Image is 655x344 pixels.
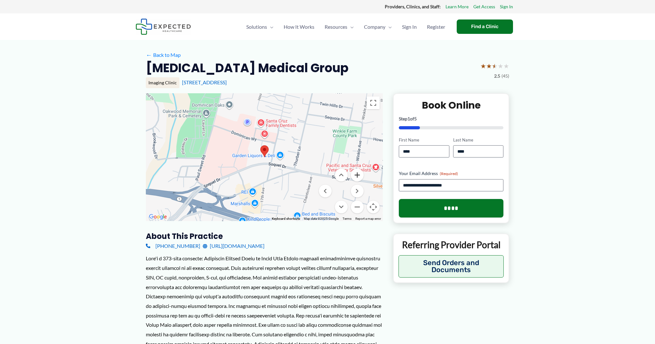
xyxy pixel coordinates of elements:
p: Step of [399,117,503,121]
span: Sign In [402,16,417,38]
a: Register [422,16,450,38]
p: Referring Provider Portal [399,239,504,250]
span: ★ [503,60,509,72]
a: [STREET_ADDRESS] [182,79,227,85]
span: 1 [407,116,410,121]
a: [PHONE_NUMBER] [146,241,200,251]
a: Learn More [446,3,469,11]
a: Report a map error [355,217,381,220]
img: Google [147,213,169,221]
button: Move down [335,201,348,213]
span: Company [364,16,385,38]
label: Your Email Address [399,170,503,177]
button: Move right [351,185,364,197]
span: Map data ©2025 Google [304,217,339,220]
a: Open this area in Google Maps (opens a new window) [147,213,169,221]
span: Solutions [246,16,267,38]
h3: About this practice [146,231,383,241]
a: Get Access [473,3,495,11]
a: SolutionsMenu Toggle [241,16,279,38]
span: How It Works [284,16,314,38]
button: Map camera controls [367,201,380,213]
span: 5 [414,116,417,121]
span: ★ [486,60,492,72]
a: Find a Clinic [457,19,513,34]
a: Sign In [500,3,513,11]
button: Zoom in [351,169,364,181]
strong: Providers, Clinics, and Staff: [385,4,441,9]
span: (Required) [440,171,458,176]
span: Menu Toggle [385,16,392,38]
button: Send Orders and Documents [399,255,504,278]
button: Move up [335,169,348,181]
img: Expected Healthcare Logo - side, dark font, small [136,19,191,35]
span: ★ [480,60,486,72]
button: Keyboard shortcuts [272,217,300,221]
button: Toggle fullscreen view [367,96,380,109]
a: Terms (opens in new tab) [343,217,351,220]
label: First Name [399,137,449,143]
label: Last Name [453,137,503,143]
h2: [MEDICAL_DATA] Medical Group [146,60,349,76]
nav: Primary Site Navigation [241,16,450,38]
a: [URL][DOMAIN_NAME] [203,241,264,251]
span: ★ [492,60,498,72]
span: ← [146,52,152,58]
button: Zoom out [351,201,364,213]
button: Move left [319,185,332,197]
a: Sign In [397,16,422,38]
a: How It Works [279,16,320,38]
a: ResourcesMenu Toggle [320,16,359,38]
span: Menu Toggle [267,16,273,38]
h2: Book Online [399,99,503,111]
span: (45) [501,72,509,80]
span: 2.5 [494,72,500,80]
a: ←Back to Map [146,50,181,60]
span: Register [427,16,445,38]
span: ★ [498,60,503,72]
div: Imaging Clinic [146,77,179,88]
a: CompanyMenu Toggle [359,16,397,38]
span: Menu Toggle [347,16,354,38]
span: Resources [325,16,347,38]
